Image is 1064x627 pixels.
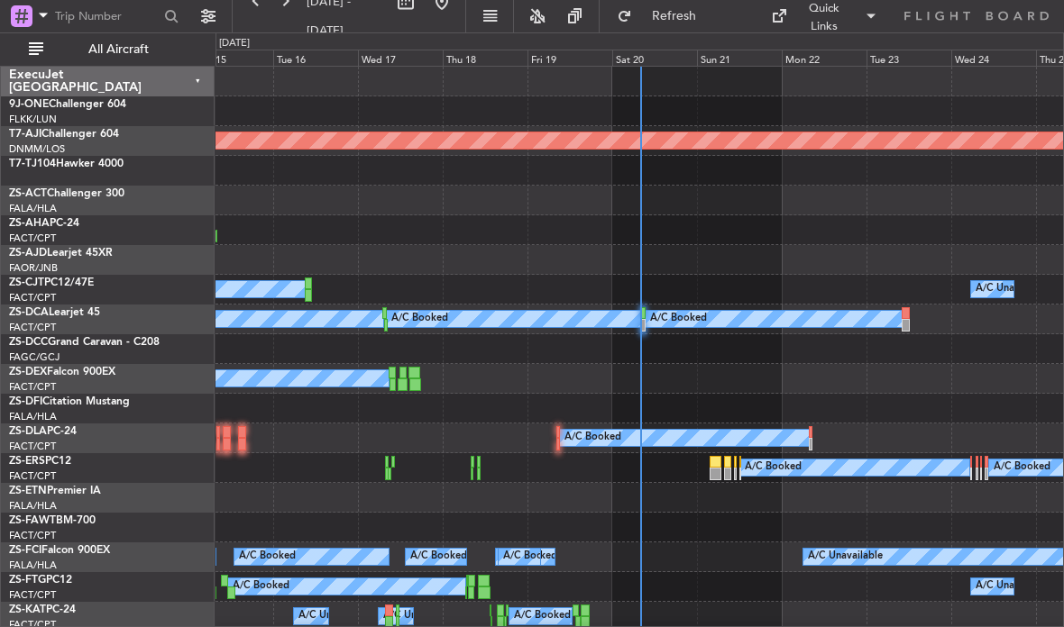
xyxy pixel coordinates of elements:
[9,350,60,364] a: FAGC/GCJ
[9,232,56,245] a: FACT/CPT
[55,3,159,30] input: Trip Number
[9,515,50,526] span: ZS-FAW
[9,291,56,304] a: FACT/CPT
[9,515,96,526] a: ZS-FAWTBM-700
[9,426,47,437] span: ZS-DLA
[9,99,126,110] a: 9J-ONEChallenger 604
[9,426,77,437] a: ZS-DLAPC-24
[9,367,47,377] span: ZS-DEX
[697,50,782,66] div: Sun 21
[9,486,101,496] a: ZS-ETNPremier IA
[951,50,1036,66] div: Wed 24
[273,50,358,66] div: Tue 16
[9,380,56,394] a: FACT/CPT
[9,142,65,156] a: DNMM/LOS
[976,276,1050,303] div: A/C Unavailable
[9,188,47,199] span: ZS-ACT
[9,337,48,348] span: ZS-DCC
[564,424,621,451] div: A/C Booked
[9,588,56,602] a: FACT/CPT
[9,321,56,334] a: FACT/CPT
[9,337,160,348] a: ZS-DCCGrand Caravan - C208
[745,454,802,481] div: A/C Booked
[9,248,47,259] span: ZS-AJD
[9,261,58,275] a: FAOR/JNB
[9,248,113,259] a: ZS-AJDLearjet 45XR
[9,559,57,572] a: FALA/HLA
[9,575,72,586] a: ZS-FTGPC12
[9,129,41,140] span: T7-AJI
[9,99,49,110] span: 9J-ONE
[9,307,100,318] a: ZS-DCALearjet 45
[636,10,711,23] span: Refresh
[233,573,289,600] div: A/C Booked
[650,305,707,332] div: A/C Booked
[9,277,44,288] span: ZS-CJT
[782,50,867,66] div: Mon 22
[9,159,124,169] a: T7-TJ104Hawker 4000
[9,545,41,556] span: ZS-FCI
[527,50,612,66] div: Fri 19
[9,575,46,586] span: ZS-FTG
[358,50,443,66] div: Wed 17
[9,456,71,467] a: ZS-ERSPC12
[219,36,250,51] div: [DATE]
[9,545,110,556] a: ZS-FCIFalcon 900EX
[976,573,1050,600] div: A/C Unavailable
[9,218,79,229] a: ZS-AHAPC-24
[9,396,42,407] span: ZS-DFI
[762,2,886,31] button: Quick Links
[9,456,45,467] span: ZS-ERS
[9,604,76,615] a: ZS-KATPC-24
[9,159,56,169] span: T7-TJ104
[9,367,115,377] a: ZS-DEXFalcon 900EX
[9,218,50,229] span: ZS-AHA
[9,277,94,288] a: ZS-CJTPC12/47E
[609,2,717,31] button: Refresh
[9,440,56,453] a: FACT/CPT
[9,499,57,513] a: FALA/HLA
[9,604,46,615] span: ZS-KAT
[9,410,57,423] a: FALA/HLA
[9,129,119,140] a: T7-AJIChallenger 604
[503,543,560,570] div: A/C Booked
[47,43,190,56] span: All Aircraft
[410,543,467,570] div: A/C Booked
[391,305,448,332] div: A/C Booked
[994,454,1050,481] div: A/C Booked
[9,469,56,483] a: FACT/CPT
[9,113,57,126] a: FLKK/LUN
[188,50,273,66] div: Mon 15
[9,188,124,199] a: ZS-ACTChallenger 300
[20,35,196,64] button: All Aircraft
[9,202,57,215] a: FALA/HLA
[808,543,883,570] div: A/C Unavailable
[612,50,697,66] div: Sat 20
[867,50,951,66] div: Tue 23
[239,543,296,570] div: A/C Booked
[443,50,527,66] div: Thu 18
[9,307,49,318] span: ZS-DCA
[9,396,130,407] a: ZS-DFICitation Mustang
[9,486,47,496] span: ZS-ETN
[9,529,56,542] a: FACT/CPT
